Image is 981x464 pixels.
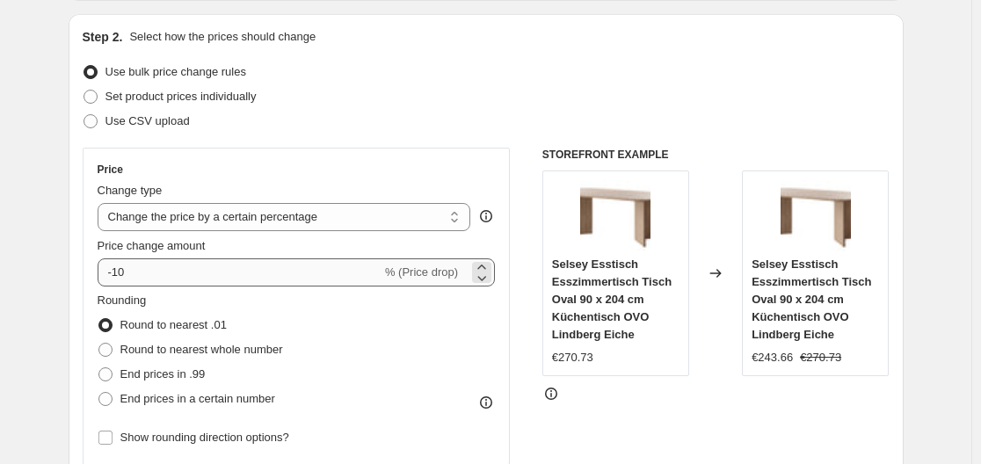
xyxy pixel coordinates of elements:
[552,257,672,341] span: Selsey Esstisch Esszimmertisch Tisch Oval 90 x 204 cm Küchentisch OVO Lindberg Eiche
[120,367,206,381] span: End prices in .99
[752,349,793,366] div: €243.66
[120,431,289,444] span: Show rounding direction options?
[98,258,381,286] input: -15
[98,239,206,252] span: Price change amount
[98,163,123,177] h3: Price
[781,180,851,250] img: 61_LEARGRiL_80x.jpg
[120,343,283,356] span: Round to nearest whole number
[542,148,890,162] h6: STOREFRONT EXAMPLE
[105,90,257,103] span: Set product prices individually
[120,392,275,405] span: End prices in a certain number
[385,265,458,279] span: % (Price drop)
[580,180,650,250] img: 61_LEARGRiL_80x.jpg
[129,28,316,46] p: Select how the prices should change
[105,114,190,127] span: Use CSV upload
[83,28,123,46] h2: Step 2.
[552,349,593,366] div: €270.73
[98,184,163,197] span: Change type
[477,207,495,225] div: help
[752,257,871,341] span: Selsey Esstisch Esszimmertisch Tisch Oval 90 x 204 cm Küchentisch OVO Lindberg Eiche
[98,294,147,307] span: Rounding
[105,65,246,78] span: Use bulk price change rules
[800,349,841,366] strike: €270.73
[120,318,227,331] span: Round to nearest .01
